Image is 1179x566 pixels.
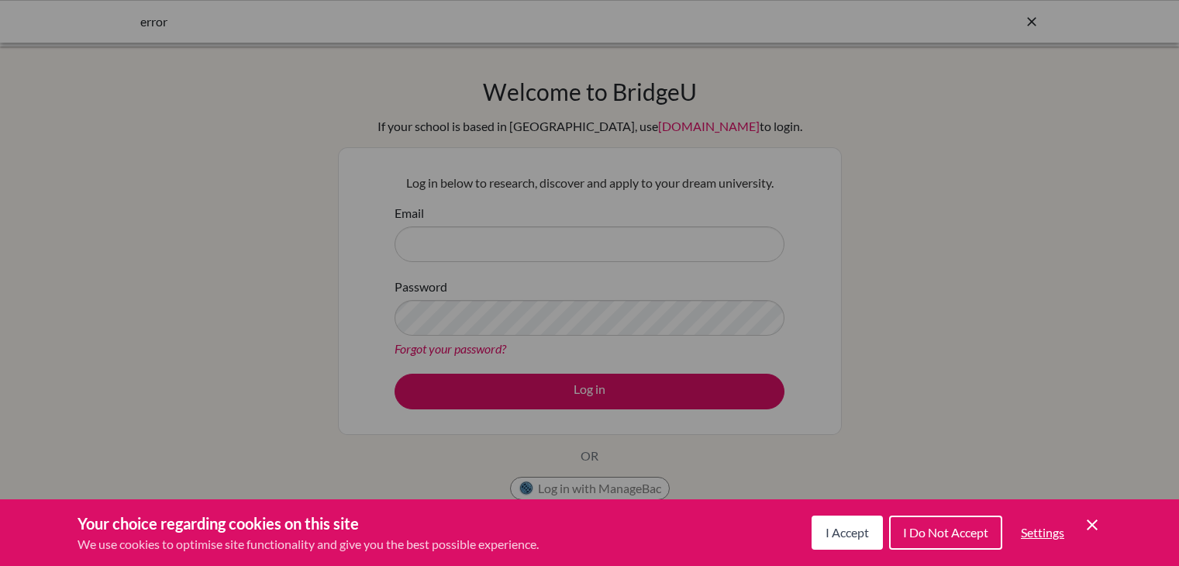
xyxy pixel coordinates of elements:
span: I Accept [826,525,869,540]
button: Save and close [1083,516,1101,534]
button: I Accept [812,516,883,550]
span: Settings [1021,525,1064,540]
p: We use cookies to optimise site functionality and give you the best possible experience. [78,535,539,554]
button: I Do Not Accept [889,516,1002,550]
span: I Do Not Accept [903,525,988,540]
button: Settings [1008,517,1077,548]
h3: Your choice regarding cookies on this site [78,512,539,535]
